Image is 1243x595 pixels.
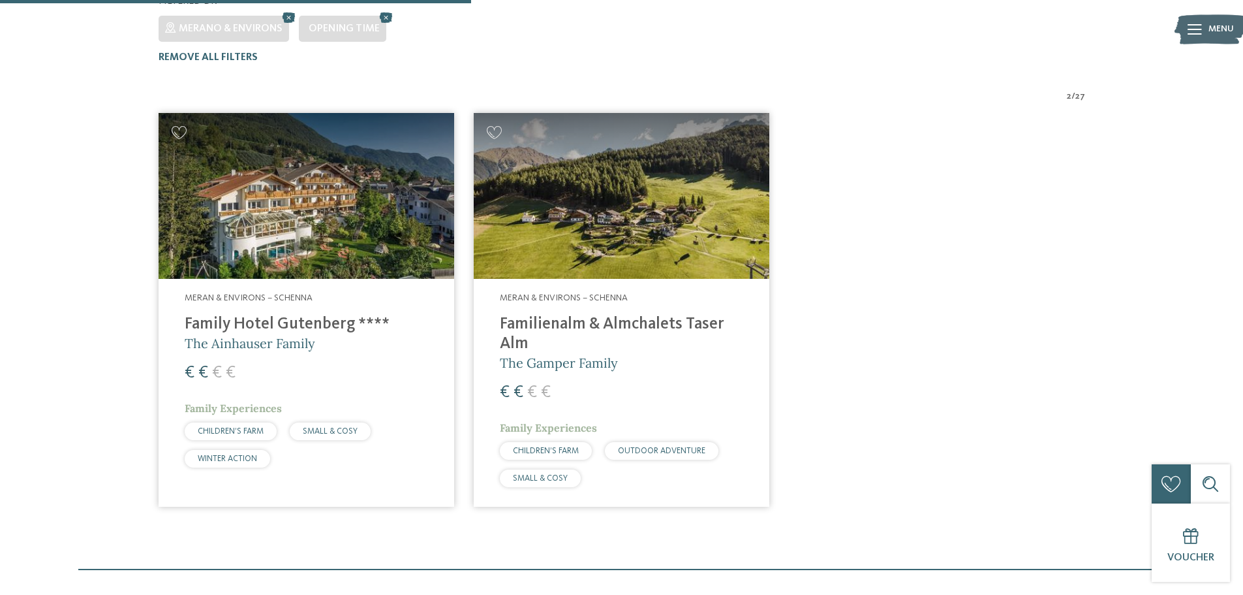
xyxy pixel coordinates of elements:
[226,364,236,381] span: €
[474,113,769,507] a: Looking for family hotels? Find the best ones here! Meran & Environs – Schenna Familienalm & Almc...
[185,335,315,351] span: The Ainhauser Family
[618,447,705,455] span: OUTDOOR ADVENTURE
[309,24,380,34] span: Opening time
[185,364,194,381] span: €
[500,315,743,354] h4: Familienalm & Almchalets Taser Alm
[159,113,454,507] a: Looking for family hotels? Find the best ones here! Meran & Environs – Schenna Family Hotel Guten...
[474,113,769,280] img: Looking for family hotels? Find the best ones here!
[1071,90,1075,103] span: /
[500,384,510,401] span: €
[1152,504,1230,582] a: Voucher
[212,364,222,381] span: €
[1067,90,1071,103] span: 2
[198,455,257,463] span: WINTER ACTION
[500,421,597,434] span: Family Experiences
[1075,90,1085,103] span: 27
[500,355,618,371] span: The Gamper Family
[159,113,454,280] img: Family Hotel Gutenberg ****
[198,427,264,436] span: CHILDREN’S FARM
[303,427,358,436] span: SMALL & COSY
[185,293,313,302] span: Meran & Environs – Schenna
[513,447,579,455] span: CHILDREN’S FARM
[185,402,282,415] span: Family Experiences
[198,364,208,381] span: €
[527,384,537,401] span: €
[159,52,258,63] span: Remove all filters
[1167,553,1214,563] span: Voucher
[541,384,551,401] span: €
[500,293,628,302] span: Meran & Environs – Schenna
[513,474,568,483] span: SMALL & COSY
[514,384,523,401] span: €
[185,315,428,334] h4: Family Hotel Gutenberg ****
[179,24,283,34] span: Merano & Environs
